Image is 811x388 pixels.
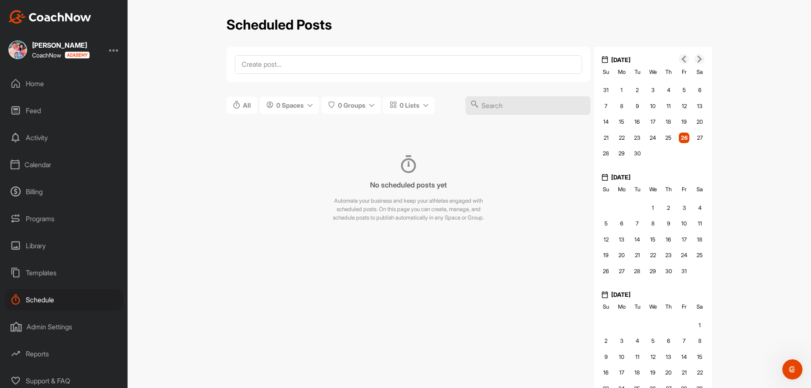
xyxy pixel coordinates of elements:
div: [PERSON_NAME] [32,42,90,49]
div: Choose Friday, October 24th, 2025 [679,250,689,261]
div: Choose Tuesday, September 23rd, 2025 [632,133,642,144]
div: Choose Thursday, October 16th, 2025 [663,234,674,245]
span: 24 [681,252,687,258]
div: Choose Monday, September 29th, 2025 [616,148,627,159]
div: Sa [694,67,705,78]
div: Choose Sunday, September 21st, 2025 [601,133,611,144]
div: We [648,301,658,312]
div: Choose Sunday, November 2nd, 2025 [601,336,611,347]
span: 22 [619,134,625,141]
span: 3 [683,204,686,211]
div: month 2025-10 [596,200,710,279]
div: Tu [632,301,642,312]
div: Choose Sunday, October 5th, 2025 [601,218,611,229]
span: All [243,101,251,110]
span: 19 [681,118,687,125]
div: Fr [679,184,689,195]
div: Choose Sunday, November 16th, 2025 [601,367,611,378]
button: 0 Groups [321,97,381,114]
span: 18 [697,236,702,243]
div: month 2025-09 [596,82,710,162]
div: Choose Sunday, September 28th, 2025 [601,148,611,159]
div: Choose Friday, September 12th, 2025 [679,101,689,112]
div: Choose Thursday, October 9th, 2025 [663,218,674,229]
div: Choose Saturday, November 15th, 2025 [694,352,705,363]
div: Choose Tuesday, September 9th, 2025 [632,101,642,112]
div: Choose Wednesday, October 15th, 2025 [648,234,658,245]
span: 3 [651,87,655,93]
span: 17 [650,118,656,125]
span: 10 [681,220,687,227]
span: 26 [681,134,688,141]
span: 22 [650,252,656,258]
div: Choose Monday, November 17th, 2025 [616,367,627,378]
div: Choose Friday, October 3rd, 2025 [679,203,689,214]
img: CoachNow [8,10,91,24]
span: 6 [698,87,702,93]
div: Activity [5,127,124,148]
span: 11 [635,353,640,360]
div: Choose Saturday, October 4th, 2025 [694,203,705,214]
div: Choose Wednesday, September 17th, 2025 [648,117,658,128]
div: Choose Saturday, September 20th, 2025 [694,117,705,128]
div: Choose Tuesday, October 28th, 2025 [632,266,642,277]
span: 12 [682,103,687,109]
span: 0 Lists [400,101,419,110]
span: 27 [697,134,703,141]
div: Choose Thursday, November 13th, 2025 [663,352,674,363]
span: 25 [665,134,672,141]
div: Choose Thursday, October 23rd, 2025 [663,250,674,261]
span: 5 [683,87,686,93]
span: 21 [635,252,640,258]
div: Mo [616,67,627,78]
button: Next Month [694,54,705,64]
span: 15 [650,236,656,243]
div: Choose Monday, October 6th, 2025 [616,218,627,229]
div: Schedule [5,289,124,310]
iframe: Intercom live chat [782,359,803,380]
div: Choose Monday, November 10th, 2025 [616,352,627,363]
div: Billing [5,181,124,202]
span: 28 [634,268,640,274]
p: Automate your business and keep your athletes engaged with scheduled posts. On this page you can ... [329,197,488,222]
span: 13 [697,103,702,109]
span: 15 [697,353,702,360]
span: 1 [699,322,701,328]
div: [DATE] [602,290,712,299]
div: Choose Tuesday, October 21st, 2025 [632,250,642,261]
div: Choose Friday, November 21st, 2025 [679,367,689,378]
div: Choose Tuesday, September 16th, 2025 [632,117,642,128]
div: Choose Wednesday, October 29th, 2025 [648,266,658,277]
span: 11 [698,220,702,227]
div: Choose Sunday, September 14th, 2025 [601,117,611,128]
div: Choose Sunday, November 9th, 2025 [601,352,611,363]
span: 5 [651,337,655,344]
div: Th [663,301,674,312]
div: [DATE] [602,55,712,64]
div: Su [601,67,611,78]
span: 31 [603,87,609,93]
div: We [648,67,658,78]
div: Choose Saturday, September 6th, 2025 [694,85,705,96]
div: Choose Tuesday, November 18th, 2025 [632,367,642,378]
span: 17 [619,369,624,376]
div: Library [5,235,124,256]
div: Fr [679,301,689,312]
div: Choose Friday, October 10th, 2025 [679,218,689,229]
span: 23 [634,134,640,141]
div: Choose Thursday, November 20th, 2025 [663,367,674,378]
div: Su [601,184,611,195]
div: Choose Saturday, November 22nd, 2025 [694,367,705,378]
span: 28 [603,150,609,157]
span: 17 [682,236,687,243]
span: 23 [665,252,672,258]
div: Choose Tuesday, November 4th, 2025 [632,336,642,347]
div: Choose Wednesday, September 10th, 2025 [648,101,658,112]
div: Choose Saturday, November 1st, 2025 [694,320,705,331]
div: Mo [616,301,627,312]
button: All [226,97,257,114]
div: Choose Sunday, October 26th, 2025 [601,266,611,277]
div: CoachNow [32,52,90,59]
div: Choose Wednesday, October 1st, 2025 [648,203,658,214]
span: 8 [651,220,655,227]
